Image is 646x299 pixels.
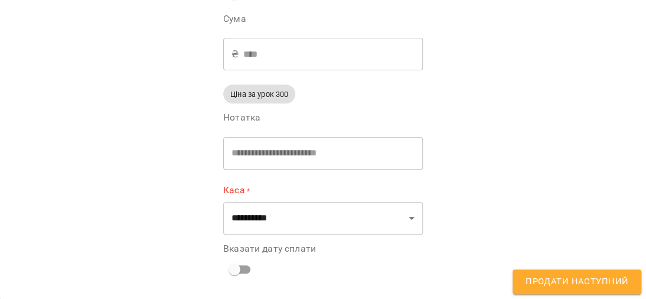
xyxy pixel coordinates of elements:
[223,14,423,24] label: Сума
[223,244,423,253] label: Вказати дату сплати
[526,274,628,290] span: Продати наступний
[223,89,295,100] span: Ціна за урок 300
[513,269,641,294] button: Продати наступний
[231,47,239,61] p: ₴
[223,113,423,122] label: Нотатка
[223,184,423,197] label: Каса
